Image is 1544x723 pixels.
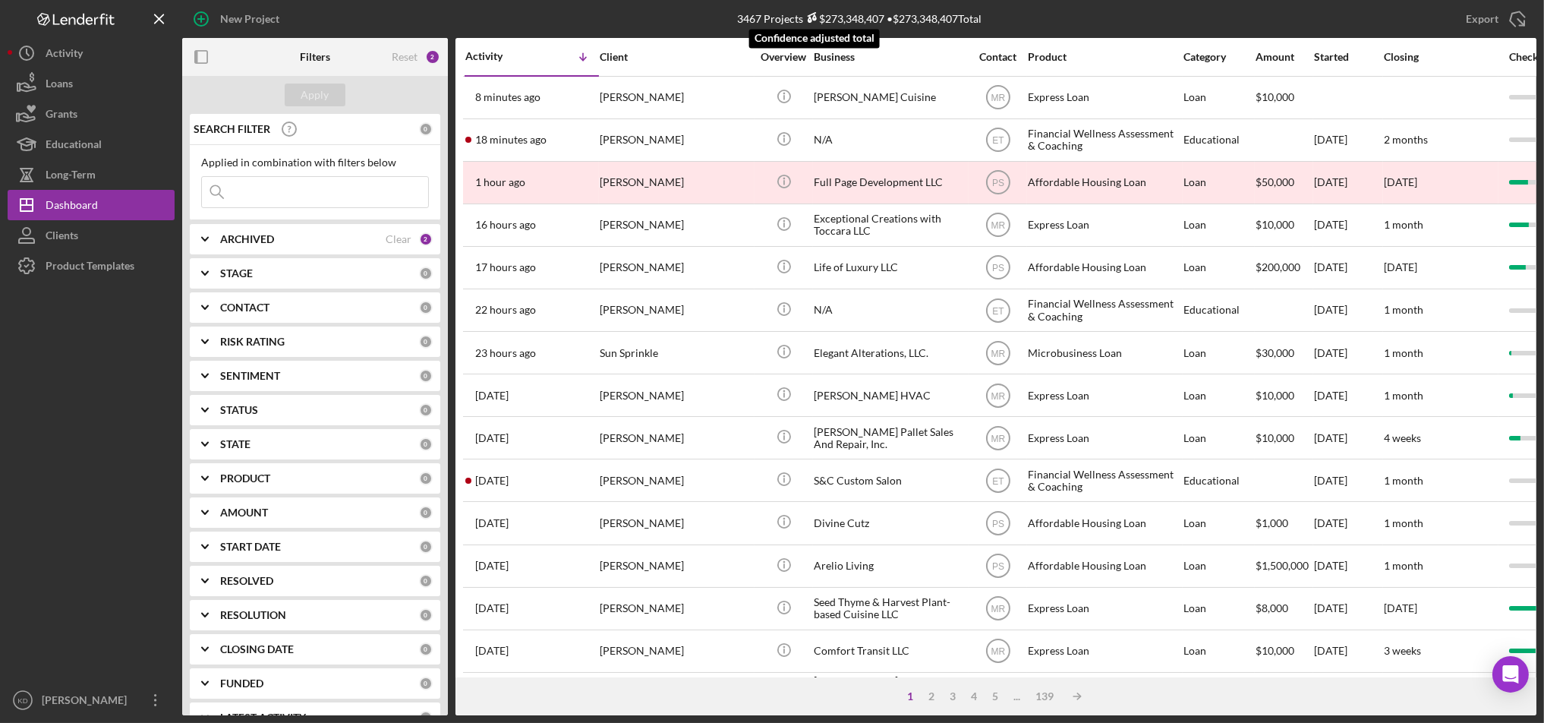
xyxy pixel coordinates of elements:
div: 0 [419,403,433,417]
div: Loan [1183,418,1254,458]
div: Category [1183,51,1254,63]
div: Arelio Living [814,546,966,586]
div: [PERSON_NAME] [38,685,137,719]
div: Long-Term [46,159,96,194]
time: 4 weeks [1384,431,1421,444]
time: 1 month [1384,474,1423,487]
div: [PERSON_NAME] [600,120,752,160]
time: [DATE] [1384,260,1417,273]
div: [DATE] [1314,163,1382,203]
text: ET [992,135,1004,146]
div: 0 [419,472,433,485]
b: STAGE [220,267,253,279]
div: $50,000 [1256,163,1312,203]
button: Grants [8,99,175,129]
button: Clients [8,220,175,251]
div: 2 [419,232,433,246]
div: Financial Wellness Assessment & Coaching [1028,120,1180,160]
div: [DATE] [1314,290,1382,330]
div: 0 [419,642,433,656]
div: [DATE] [1314,375,1382,415]
div: Exceptional Creations with Toccara LLC [814,205,966,245]
div: Apply [301,84,329,106]
text: MR [991,220,1005,231]
div: [PERSON_NAME] [600,418,752,458]
button: Loans [8,68,175,99]
div: Loan [1183,333,1254,373]
text: MR [991,646,1005,657]
span: $30,000 [1256,346,1294,359]
div: 0 [419,677,433,690]
div: Financial Wellness Assessment & Coaching [1028,290,1180,330]
text: PS [991,178,1004,188]
div: Reset [392,51,418,63]
a: Educational [8,129,175,159]
div: 4 [964,690,985,702]
time: 3 weeks [1384,644,1421,657]
a: Long-Term [8,159,175,190]
div: 1 [900,690,922,702]
div: [PERSON_NAME] [600,631,752,671]
text: MR [991,93,1005,103]
time: 2025-09-04 18:49 [475,134,547,146]
div: Loan [1183,674,1254,714]
div: New Project [220,4,279,34]
div: Loan [1183,77,1254,118]
div: [DATE] [1314,418,1382,458]
div: Loan [1183,631,1254,671]
a: Product Templates [8,251,175,281]
div: Client [600,51,752,63]
time: 2025-09-03 03:40 [475,475,509,487]
div: Educational [46,129,102,163]
span: $10,000 [1256,218,1294,231]
div: Business [814,51,966,63]
b: FUNDED [220,677,263,690]
div: Product Templates [46,251,134,285]
text: PS [991,263,1004,273]
span: $200,000 [1256,260,1300,273]
div: [DATE] [1314,248,1382,288]
time: 2025-09-03 20:47 [475,304,536,316]
div: [DATE] [1314,631,1382,671]
button: KD[PERSON_NAME] [8,685,175,715]
div: Express Loan [1028,375,1180,415]
button: Export [1451,4,1536,34]
div: 0 [419,540,433,554]
div: ... [1007,690,1029,702]
span: $10,000 [1256,389,1294,402]
div: [PERSON_NAME] Cuisine [814,77,966,118]
div: Dashboard [46,190,98,224]
div: Loan [1183,589,1254,629]
time: 2025-09-03 19:36 [475,347,536,359]
div: [DATE] [1314,460,1382,500]
span: $1,000 [1256,516,1288,529]
b: RESOLUTION [220,609,286,621]
time: 1 month [1384,389,1423,402]
b: STATE [220,438,251,450]
div: Clear [386,233,411,245]
div: 0 [419,608,433,622]
div: 139 [1029,690,1062,702]
span: $10,000 [1256,90,1294,103]
b: RISK RATING [220,336,285,348]
div: Educational [1183,290,1254,330]
div: Contact [969,51,1026,63]
span: $10,000 [1256,431,1294,444]
button: Activity [8,38,175,68]
div: 2 [425,49,440,65]
b: ARCHIVED [220,233,274,245]
text: MR [991,604,1005,614]
b: PRODUCT [220,472,270,485]
div: 3 [943,690,964,702]
text: ET [992,475,1004,486]
div: [PERSON_NAME] [600,375,752,415]
div: Overview [755,51,812,63]
div: $8,000 [1256,589,1312,629]
div: Affordable Housing Loan [1028,248,1180,288]
div: [PERSON_NAME] [600,77,752,118]
div: Express Loan [1028,418,1180,458]
div: Clients [46,220,78,254]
